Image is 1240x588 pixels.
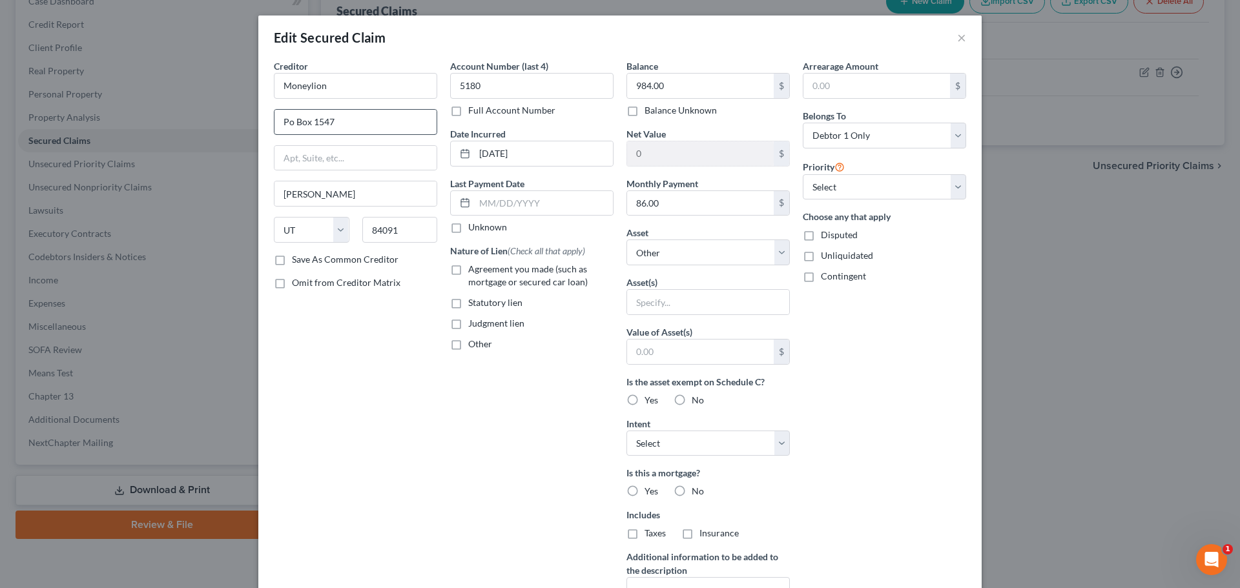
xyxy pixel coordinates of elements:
span: Taxes [645,527,666,538]
label: Balance [626,59,658,73]
span: Asset [626,227,648,238]
span: Yes [645,485,658,496]
label: Choose any that apply [803,210,966,223]
input: 0.00 [627,74,774,98]
iframe: Intercom live chat [1196,544,1227,575]
span: Belongs To [803,110,846,121]
span: Agreement you made (such as mortgage or secured car loan) [468,263,588,287]
span: 1 [1223,544,1233,554]
span: Other [468,338,492,349]
input: 0.00 [627,191,774,216]
div: $ [774,191,789,216]
input: XXXX [450,73,614,99]
label: Value of Asset(s) [626,325,692,339]
div: $ [774,141,789,166]
input: Enter zip... [362,217,438,243]
div: $ [774,74,789,98]
label: Full Account Number [468,104,555,117]
label: Last Payment Date [450,177,524,190]
label: Includes [626,508,790,522]
label: Account Number (last 4) [450,59,548,73]
input: Apt, Suite, etc... [274,146,437,170]
span: Yes [645,394,658,405]
input: 0.00 [627,141,774,166]
input: Enter address... [274,110,437,134]
span: No [692,485,704,496]
span: (Check all that apply) [508,245,585,256]
label: Nature of Lien [450,244,585,258]
input: Search creditor by name... [274,73,437,99]
span: Creditor [274,61,308,72]
label: Additional information to be added to the description [626,550,790,577]
span: Statutory lien [468,297,522,308]
button: × [957,30,966,45]
span: Unliquidated [821,250,873,261]
div: $ [950,74,966,98]
label: Intent [626,417,650,431]
span: Judgment lien [468,318,524,329]
label: Priority [803,159,845,174]
div: Edit Secured Claim [274,28,386,46]
input: MM/DD/YYYY [475,191,613,216]
input: 0.00 [803,74,950,98]
label: Is this a mortgage? [626,466,790,480]
span: Disputed [821,229,858,240]
input: MM/DD/YYYY [475,141,613,166]
input: Specify... [627,290,789,314]
input: Enter city... [274,181,437,206]
label: Arrearage Amount [803,59,878,73]
label: Net Value [626,127,666,141]
span: Insurance [699,527,739,538]
label: Balance Unknown [645,104,717,117]
label: Save As Common Creditor [292,253,398,266]
label: Monthly Payment [626,177,698,190]
label: Asset(s) [626,276,657,289]
span: Omit from Creditor Matrix [292,277,400,288]
div: $ [774,340,789,364]
span: No [692,394,704,405]
input: 0.00 [627,340,774,364]
label: Is the asset exempt on Schedule C? [626,375,790,389]
span: Contingent [821,270,866,281]
label: Unknown [468,221,507,234]
label: Date Incurred [450,127,506,141]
